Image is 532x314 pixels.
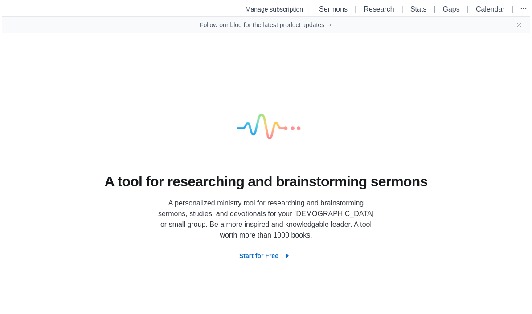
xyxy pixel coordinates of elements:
p: A personalized ministry tool for researching and brainstorming sermons, studies, and devotionals ... [155,198,377,241]
button: Close banner [516,21,523,28]
h1: A tool for researching and brainstorming sermons [105,172,428,191]
a: Stats [410,5,426,13]
a: Calendar [476,5,505,13]
li: | [463,4,472,15]
a: Start for Free [232,252,300,259]
a: Gaps [443,5,460,13]
img: logo [221,83,311,172]
button: Start for Free [232,248,300,264]
a: Sermons [319,5,348,13]
button: Manage subscription [240,2,308,16]
li: | [398,4,407,15]
li: | [351,4,360,15]
a: Follow our blog for the latest product updates → [200,20,332,29]
li: | [508,4,517,15]
li: | [430,4,439,15]
a: Research [364,5,394,13]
